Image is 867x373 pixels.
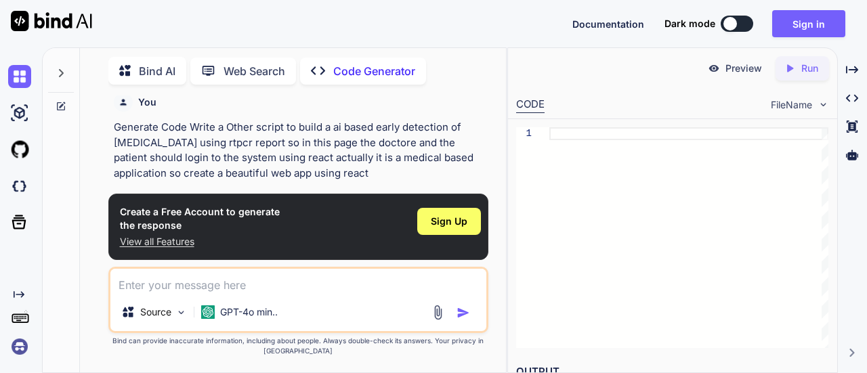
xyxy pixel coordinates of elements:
img: chat [8,65,31,88]
img: icon [457,306,470,320]
p: Bind can provide inaccurate information, including about people. Always double-check its answers.... [108,336,489,356]
p: Source [140,305,171,319]
img: Bind AI [11,11,92,31]
div: CODE [516,97,545,113]
p: View all Features [120,235,280,248]
h6: You [138,95,156,109]
img: chevron down [818,99,829,110]
img: attachment [430,305,446,320]
p: Bind AI [139,63,175,79]
span: Dark mode [664,17,715,30]
img: githubLight [8,138,31,161]
img: GPT-4o mini [201,305,215,319]
p: Run [801,62,818,75]
p: Preview [725,62,762,75]
p: Web Search [224,63,285,79]
span: Documentation [572,18,644,30]
img: preview [708,62,720,74]
span: FileName [771,98,812,112]
h1: Create a Free Account to generate the response [120,205,280,232]
button: Sign in [772,10,845,37]
img: darkCloudIdeIcon [8,175,31,198]
p: GPT-4o min.. [220,305,278,319]
img: signin [8,335,31,358]
span: Sign Up [431,215,467,228]
p: Code Generator [333,63,415,79]
p: Generate Code Write a Other script to build a ai based early detection of [MEDICAL_DATA] using rt... [114,120,486,181]
img: Pick Models [175,307,187,318]
div: 1 [516,127,532,140]
img: ai-studio [8,102,31,125]
button: Documentation [572,17,644,31]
